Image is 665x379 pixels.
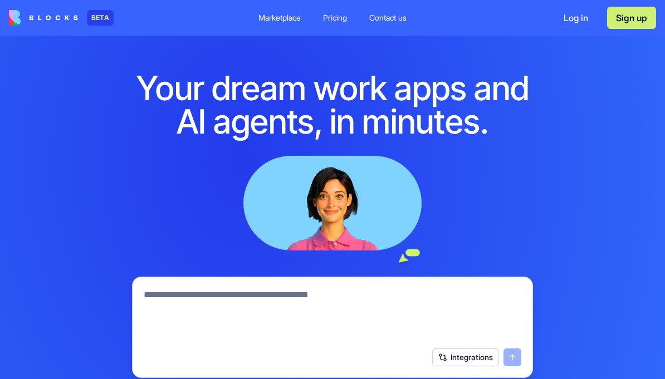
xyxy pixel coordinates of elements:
h1: Your dream work apps and AI agents, in minutes. [119,71,546,138]
button: Log in [554,7,598,29]
div: Marketplace [258,12,301,23]
a: BETA [9,10,114,26]
a: Pricing [314,8,356,28]
div: BETA [87,10,114,26]
div: Contact us [369,12,407,23]
button: Sign up [607,7,656,29]
a: Contact us [360,8,415,28]
img: logo [9,10,78,26]
div: Pricing [323,12,347,23]
button: Integrations [432,348,499,366]
a: Marketplace [250,8,310,28]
